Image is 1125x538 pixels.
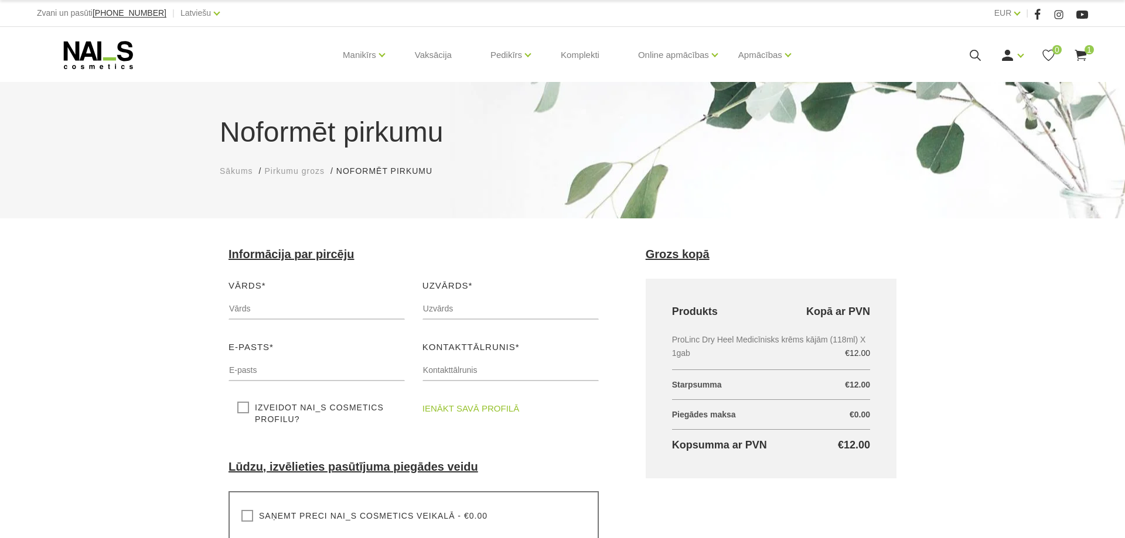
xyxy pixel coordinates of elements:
h4: Kopsumma ar PVN [672,438,870,452]
span: € [850,406,854,423]
li: ProLinc Dry Heel Medicīnisks krēms kājām (118ml) X 1gab [672,333,870,360]
a: ienākt savā profilā [422,402,519,416]
p: Starpsumma [672,370,870,400]
span: € [838,438,844,452]
h1: Noformēt pirkumu [220,111,905,153]
span: | [172,6,175,20]
a: Online apmācības [638,32,709,78]
a: Apmācības [738,32,782,78]
input: E-pasts [229,359,405,381]
span: [PHONE_NUMBER] [93,8,166,18]
a: Latviešu [180,6,211,20]
a: Komplekti [551,27,609,83]
a: Pirkumu grozs [264,165,324,177]
label: Kontakttālrunis* [422,340,520,354]
h4: Informācija par pircēju [229,248,599,261]
input: Kontakttālrunis [422,359,599,381]
li: Noformēt pirkumu [336,165,444,177]
span: | [1026,6,1028,20]
a: 0 [1041,48,1056,63]
span: €12.00 [845,347,870,360]
input: Vārds [229,297,405,320]
span: 0.00 [854,406,870,423]
label: E-pasts* [229,340,274,354]
a: Sākums [220,165,253,177]
h4: Lūdzu, izvēlieties pasūtījuma piegādes veidu [229,460,599,474]
a: Vaksācija [405,27,461,83]
label: Izveidot NAI_S cosmetics profilu? [237,402,396,425]
span: 0 [1052,45,1062,54]
a: 1 [1073,48,1088,63]
h4: Produkts [672,305,870,318]
a: Manikīrs [343,32,376,78]
a: Pedikīrs [490,32,522,78]
span: 12.00 [844,438,870,452]
span: € [845,376,850,393]
div: Zvani un pasūti [37,6,166,20]
input: Uzvārds [422,297,599,320]
span: Pirkumu grozs [264,166,324,176]
label: Saņemt preci NAI_S cosmetics veikalā - €0.00 [241,510,487,522]
a: [PHONE_NUMBER] [93,9,166,18]
span: 1 [1085,45,1094,54]
label: Vārds* [229,279,266,293]
h4: Grozs kopā [646,248,896,261]
a: EUR [994,6,1012,20]
label: Uzvārds* [422,279,473,293]
p: Piegādes maksa [672,400,870,430]
span: Sākums [220,166,253,176]
span: Kopā ar PVN [806,305,870,318]
span: 12.00 [850,376,870,393]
